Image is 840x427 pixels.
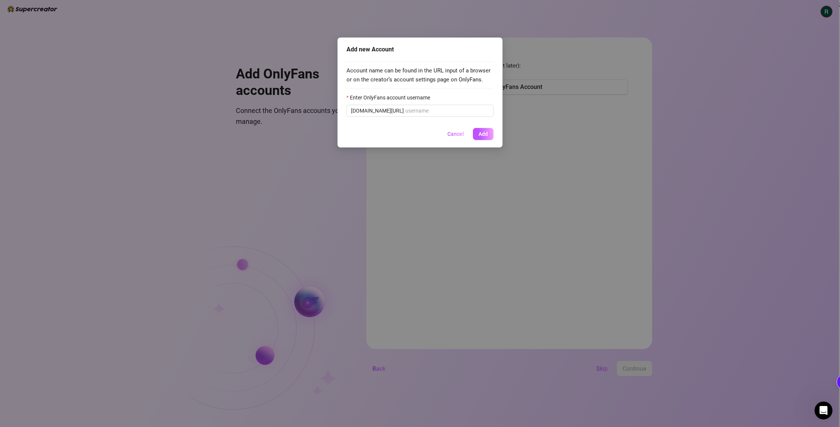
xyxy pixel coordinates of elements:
[351,107,404,115] span: [DOMAIN_NAME][URL]
[346,66,493,84] span: Account name can be found in the URL input of a browser or on the creator’s account settings page...
[405,107,489,115] input: Enter OnlyFans account username
[447,131,464,137] span: Cancel
[473,128,493,140] button: Add
[814,401,832,419] iframe: Intercom live chat
[441,128,470,140] button: Cancel
[478,131,488,137] span: Add
[346,45,493,54] div: Add new Account
[346,93,435,102] label: Enter OnlyFans account username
